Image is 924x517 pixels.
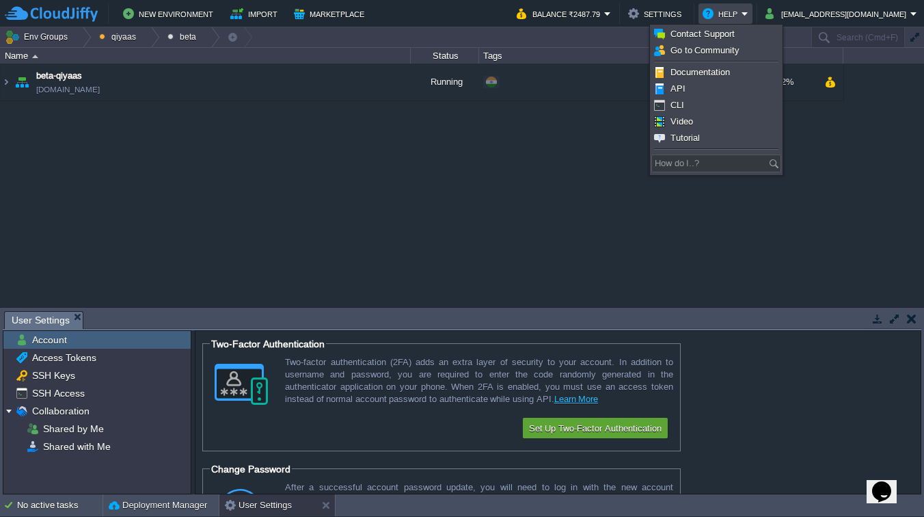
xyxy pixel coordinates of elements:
a: Learn More [554,394,599,404]
a: Account [29,334,69,346]
div: No active tasks [17,494,103,516]
a: beta-qiyaas [36,69,82,83]
button: New Environment [123,5,217,22]
div: Running [411,64,479,101]
a: [DOMAIN_NAME] [36,83,100,96]
a: Shared by Me [40,423,106,435]
a: SSH Keys [29,369,77,382]
a: API [652,81,780,96]
div: 2% [767,64,812,101]
button: Balance ₹2487.79 [517,5,604,22]
div: Status [411,48,478,64]
a: Tutorial [652,131,780,146]
a: CLI [652,98,780,113]
button: Set Up Two-Factor Authentication [525,420,666,436]
div: Two-factor authentication (2FA) adds an extra layer of security to your account. In addition to u... [285,356,673,406]
a: Go to Community [652,43,780,58]
button: Deployment Manager [109,499,207,512]
a: Contact Support [652,27,780,42]
span: Tutorial [670,133,700,143]
span: Video [670,116,693,127]
button: Env Groups [5,27,72,47]
span: Change Password [211,464,290,475]
span: User Settings [12,312,70,329]
img: AMDAwAAAACH5BAEAAAAALAAAAAABAAEAAAICRAEAOw== [32,55,38,58]
a: Access Tokens [29,352,98,364]
div: After a successful account password update, you will need to log in with the new account password. [285,481,673,506]
button: beta [167,27,201,47]
a: Collaboration [29,405,92,417]
button: User Settings [225,499,292,512]
span: API [670,83,685,94]
span: Go to Community [670,45,739,55]
button: Settings [628,5,685,22]
span: Two-Factor Authentication [211,339,325,349]
button: Marketplace [294,5,368,22]
div: Tags [480,48,697,64]
button: Help [703,5,742,22]
a: Documentation [652,65,780,80]
a: Shared with Me [40,440,113,453]
span: Contact Support [670,29,735,39]
div: Name [1,48,410,64]
iframe: chat widget [867,462,910,503]
img: AMDAwAAAACH5BAEAAAAALAAAAAABAAEAAAICRAEAOw== [12,64,31,101]
a: Video [652,114,780,129]
button: qiyaas [99,27,141,47]
span: CLI [670,100,684,110]
button: [EMAIL_ADDRESS][DOMAIN_NAME] [765,5,910,22]
button: Import [230,5,282,22]
img: CloudJiffy [5,5,98,23]
span: Documentation [670,67,730,77]
a: SSH Access [29,387,87,399]
img: AMDAwAAAACH5BAEAAAAALAAAAAABAAEAAAICRAEAOw== [1,64,12,101]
